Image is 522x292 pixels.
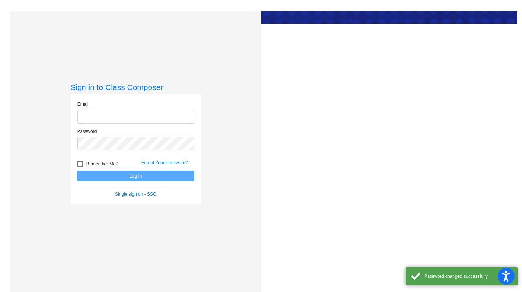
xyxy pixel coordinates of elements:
label: Email [77,101,88,108]
div: Password changed successfully [424,273,512,280]
a: Forgot Your Password? [141,160,188,165]
a: Single sign on - SSO [115,192,156,197]
h3: Sign in to Class Composer [71,83,201,92]
span: Remember Me? [86,159,118,168]
label: Password [77,128,97,135]
button: Log In [77,171,194,181]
